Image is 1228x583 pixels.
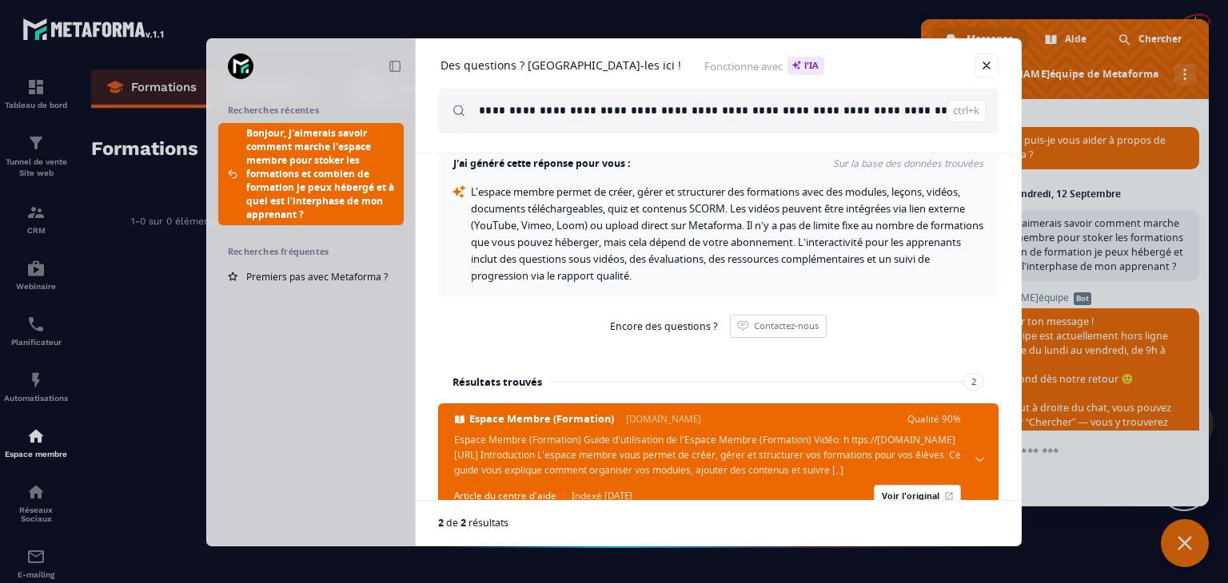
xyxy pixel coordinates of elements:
[975,54,999,77] a: Fermer
[438,516,444,529] span: 2
[471,184,986,283] span: L'espace membre permet de créer, gérer et structurer des formations avec des modules, leçons, vid...
[454,432,961,478] span: Espace Membre (Formation) Guide d'utilisation de l'Espace Membre (Formation) Vidéo: h ttps://[DOM...
[874,485,961,507] a: Voir l'original
[460,516,466,529] span: 2
[626,412,701,426] span: [DOMAIN_NAME]
[469,412,614,426] span: Espace Membre (Formation)
[610,320,717,333] span: Encore des questions ?
[730,315,827,338] a: Contactez-nous
[228,246,394,257] h2: Recherches fréquentes
[453,373,542,391] h3: Résultats trouvés
[228,105,394,116] h2: Recherches récentes
[441,58,681,73] h1: Des questions ? [GEOGRAPHIC_DATA]-les ici !
[438,517,992,529] div: de résultats
[963,373,984,391] span: 2
[453,157,631,170] h4: J'ai généré cette réponse pour vous :
[704,57,824,75] span: Fonctionne avec
[384,55,406,77] a: Réduire
[631,157,984,170] span: Sur la base des données trouvées
[564,489,632,503] span: Indexé [DATE]
[246,126,394,221] span: Bonjour, j'aimerais savoir comment marche l'espace membre pour stoker les formations et combien d...
[907,413,961,425] span: Qualité 90%
[787,57,824,75] span: l'IA
[454,489,556,503] span: Article du centre d'aide
[246,270,388,284] span: Premiers pas avec Metaforma ?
